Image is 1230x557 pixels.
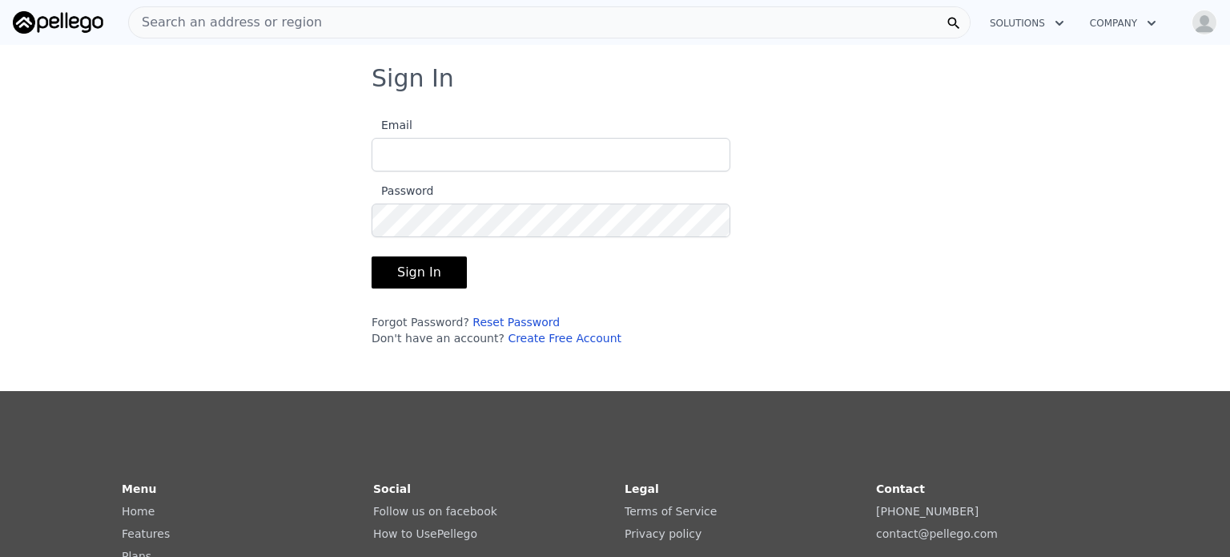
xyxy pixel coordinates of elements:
[625,527,701,540] a: Privacy policy
[876,482,925,495] strong: Contact
[129,13,322,32] span: Search an address or region
[122,505,155,518] a: Home
[1192,10,1217,35] img: avatar
[372,184,433,197] span: Password
[625,505,717,518] a: Terms of Service
[372,119,412,131] span: Email
[122,527,170,540] a: Features
[625,482,659,495] strong: Legal
[372,256,467,289] button: Sign In
[1077,9,1169,38] button: Company
[372,314,730,346] div: Forgot Password? Don't have an account?
[373,527,477,540] a: How to UsePellego
[372,138,730,172] input: Email
[508,332,621,345] a: Create Free Account
[372,64,858,93] h3: Sign In
[13,11,103,34] img: Pellego
[373,505,497,518] a: Follow us on facebook
[472,316,560,329] a: Reset Password
[372,204,730,237] input: Password
[373,482,411,495] strong: Social
[977,9,1077,38] button: Solutions
[876,505,979,518] a: [PHONE_NUMBER]
[876,527,998,540] a: contact@pellego.com
[122,482,156,495] strong: Menu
